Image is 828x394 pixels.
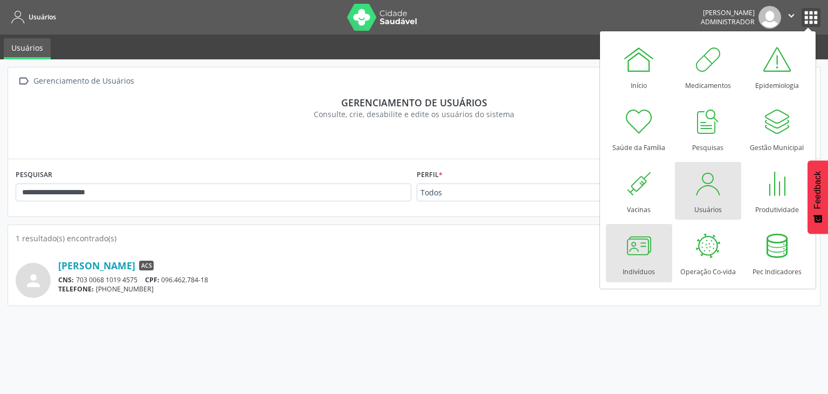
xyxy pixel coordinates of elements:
[16,167,52,184] label: PESQUISAR
[139,261,154,270] span: ACS
[58,284,94,294] span: TELEFONE:
[808,160,828,234] button: Feedback - Mostrar pesquisa
[675,162,741,220] a: Usuários
[802,8,820,27] button: apps
[145,275,160,284] span: CPF:
[23,108,805,120] div: Consulte, crie, desabilite e edite os usuários do sistema
[675,224,741,282] a: Operação Co-vida
[606,38,672,96] a: Início
[16,73,31,89] i: 
[744,38,810,96] a: Epidemiologia
[606,224,672,282] a: Indivíduos
[758,6,781,29] img: img
[16,233,812,244] div: 1 resultado(s) encontrado(s)
[417,167,443,184] label: Perfil
[781,6,802,29] button: 
[606,100,672,158] a: Saúde da Família
[58,275,74,284] span: CNS:
[31,73,136,89] div: Gerenciamento de Usuários
[675,100,741,158] a: Pesquisas
[58,284,705,294] div: [PHONE_NUMBER]
[16,73,136,89] a:  Gerenciamento de Usuários
[606,162,672,220] a: Vacinas
[675,38,741,96] a: Medicamentos
[4,38,51,59] a: Usuários
[744,224,810,282] a: Pec Indicadores
[24,271,43,290] i: person
[744,100,810,158] a: Gestão Municipal
[744,162,810,220] a: Produtividade
[701,8,755,17] div: [PERSON_NAME]
[8,8,56,26] a: Usuários
[420,187,590,198] span: Todos
[58,275,705,284] div: 703 0068 1019 4575 096.462.784-18
[813,171,823,209] span: Feedback
[23,97,805,108] div: Gerenciamento de usuários
[58,260,135,271] a: [PERSON_NAME]
[701,17,755,26] span: Administrador
[785,10,797,22] i: 
[29,12,56,22] span: Usuários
